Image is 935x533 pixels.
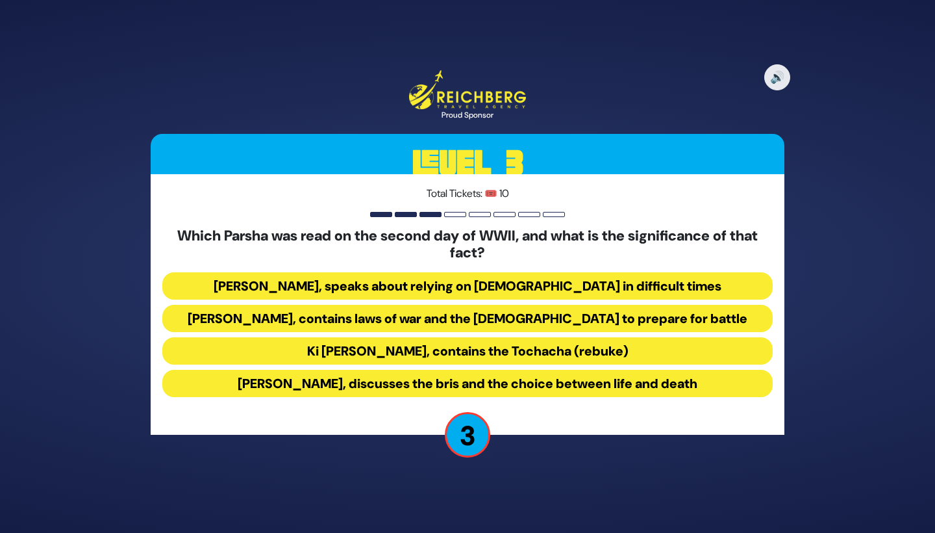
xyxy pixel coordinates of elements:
[445,412,490,458] p: 3
[764,64,790,90] button: 🔊
[409,109,526,121] div: Proud Sponsor
[162,370,773,397] button: [PERSON_NAME], discusses the bris and the choice between life and death
[162,186,773,201] p: Total Tickets: 🎟️ 10
[151,134,784,192] h3: Level 3
[162,337,773,365] button: Ki [PERSON_NAME], contains the Tochacha (rebuke)
[162,305,773,332] button: [PERSON_NAME], contains laws of war and the [DEMOGRAPHIC_DATA] to prepare for battle
[162,227,773,262] h5: Which Parsha was read on the second day of WWII, and what is the significance of that fact?
[162,272,773,300] button: [PERSON_NAME], speaks about relying on [DEMOGRAPHIC_DATA] in difficult times
[409,70,526,109] img: Reichberg Travel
